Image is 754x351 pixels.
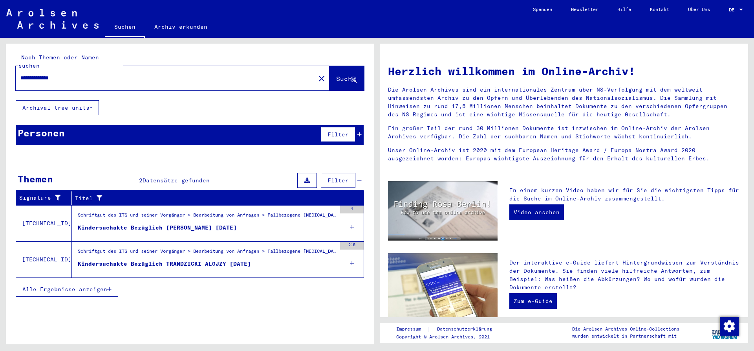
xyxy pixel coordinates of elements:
[572,333,679,340] p: wurden entwickelt in Partnerschaft mit
[75,194,344,202] div: Titel
[317,74,326,83] mat-icon: close
[388,253,498,326] img: eguide.jpg
[396,325,501,333] div: |
[572,325,679,333] p: Die Arolsen Archives Online-Collections
[321,173,355,188] button: Filter
[16,282,118,297] button: Alle Ergebnisse anzeigen
[78,248,336,259] div: Schriftgut des ITS und seiner Vorgänger > Bearbeitung von Anfragen > Fallbezogene [MEDICAL_DATA] ...
[388,181,498,241] img: video.jpg
[16,205,72,241] td: [TECHNICAL_ID]
[22,286,107,293] span: Alle Ergebnisse anzeigen
[388,124,740,141] p: Ein großer Teil der rund 30 Millionen Dokumente ist inzwischen im Online-Archiv der Arolsen Archi...
[388,146,740,163] p: Unser Online-Archiv ist 2020 mit dem European Heritage Award / Europa Nostra Award 2020 ausgezeic...
[19,194,62,202] div: Signature
[78,224,237,232] div: Kindersuchakte Bezüglich [PERSON_NAME] [DATE]
[6,9,99,29] img: Arolsen_neg.svg
[145,17,217,36] a: Archiv erkunden
[388,63,740,79] h1: Herzlich willkommen im Online-Archiv!
[321,127,355,142] button: Filter
[18,126,65,140] div: Personen
[18,54,99,69] mat-label: Nach Themen oder Namen suchen
[336,75,356,83] span: Suche
[16,241,72,277] td: [TECHNICAL_ID]
[329,66,364,90] button: Suche
[729,7,738,13] span: DE
[139,177,143,184] span: 2
[710,323,740,342] img: yv_logo.png
[509,204,564,220] a: Video ansehen
[78,211,336,222] div: Schriftgut des ITS und seiner Vorgänger > Bearbeitung von Anfragen > Fallbezogene [MEDICAL_DATA] ...
[388,86,740,119] p: Die Arolsen Archives sind ein internationales Zentrum über NS-Verfolgung mit dem weltweit umfasse...
[340,242,364,250] div: 215
[314,70,329,86] button: Clear
[509,186,740,203] p: In einem kurzen Video haben wir für Sie die wichtigsten Tipps für die Suche im Online-Archiv zusa...
[328,131,349,138] span: Filter
[328,177,349,184] span: Filter
[396,325,427,333] a: Impressum
[18,172,53,186] div: Themen
[340,206,364,213] div: 4
[720,317,739,336] img: Zustimmung ändern
[509,259,740,292] p: Der interaktive e-Guide liefert Hintergrundwissen zum Verständnis der Dokumente. Sie finden viele...
[509,293,557,309] a: Zum e-Guide
[19,192,71,204] div: Signature
[78,260,251,268] div: Kindersuchakte Bezüglich TRANDZICKI ALOJZY [DATE]
[105,17,145,38] a: Suchen
[396,333,501,340] p: Copyright © Arolsen Archives, 2021
[16,100,99,115] button: Archival tree units
[431,325,501,333] a: Datenschutzerklärung
[75,192,354,204] div: Titel
[143,177,210,184] span: Datensätze gefunden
